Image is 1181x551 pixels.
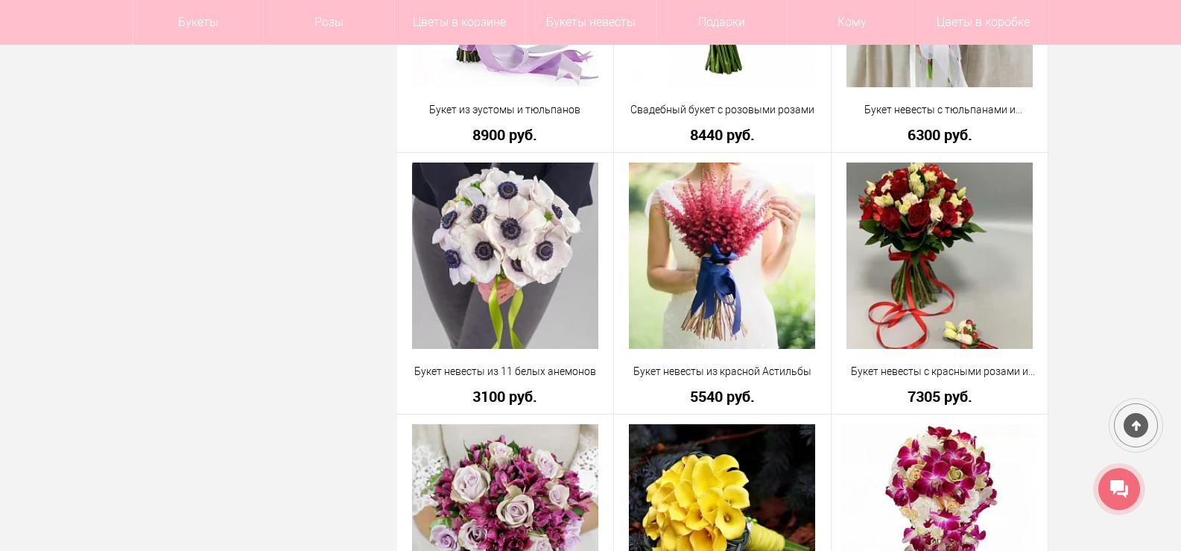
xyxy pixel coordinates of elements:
[624,102,821,118] a: Свадебный букет с розовыми розами
[841,388,1039,404] a: 7305 руб.
[841,102,1039,118] a: Букет невесты с тюльпанами и эустомой
[407,127,604,142] a: 8900 руб.
[407,102,604,118] a: Букет из эустомы и тюльпанов
[624,388,821,404] a: 5540 руб.
[412,163,598,349] img: Букет невесты из 11 белых анемонов
[624,364,821,380] a: Букет невесты из красной Астильбы
[407,364,604,380] a: Букет невесты из 11 белых анемонов
[624,127,821,142] a: 8440 руб.
[841,127,1039,142] a: 6300 руб.
[841,364,1039,380] a: Букет невесты с красными розами и эустомой
[846,163,1033,349] img: Букет невесты с красными розами и эустомой
[407,388,604,404] a: 3100 руб.
[629,163,815,349] img: Букет невесты из красной Астильбы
